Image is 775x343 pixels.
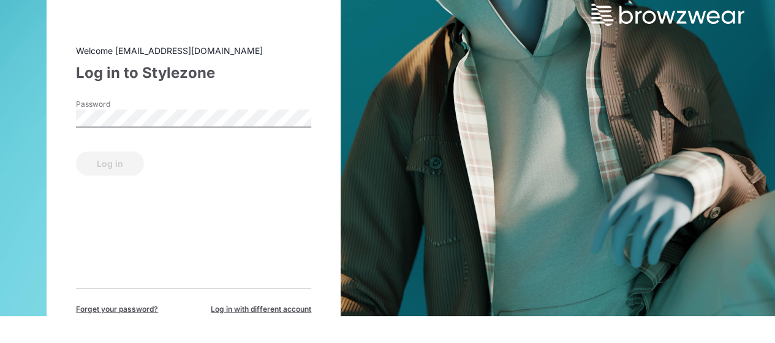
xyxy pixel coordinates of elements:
div: Log in to Stylezone [76,61,311,83]
label: Password [76,98,162,109]
img: browzwear-logo.73288ffb.svg [591,4,744,26]
span: Log in with different account [211,303,311,314]
div: Welcome [EMAIL_ADDRESS][DOMAIN_NAME] [76,44,311,56]
span: Forget your password? [76,303,158,314]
